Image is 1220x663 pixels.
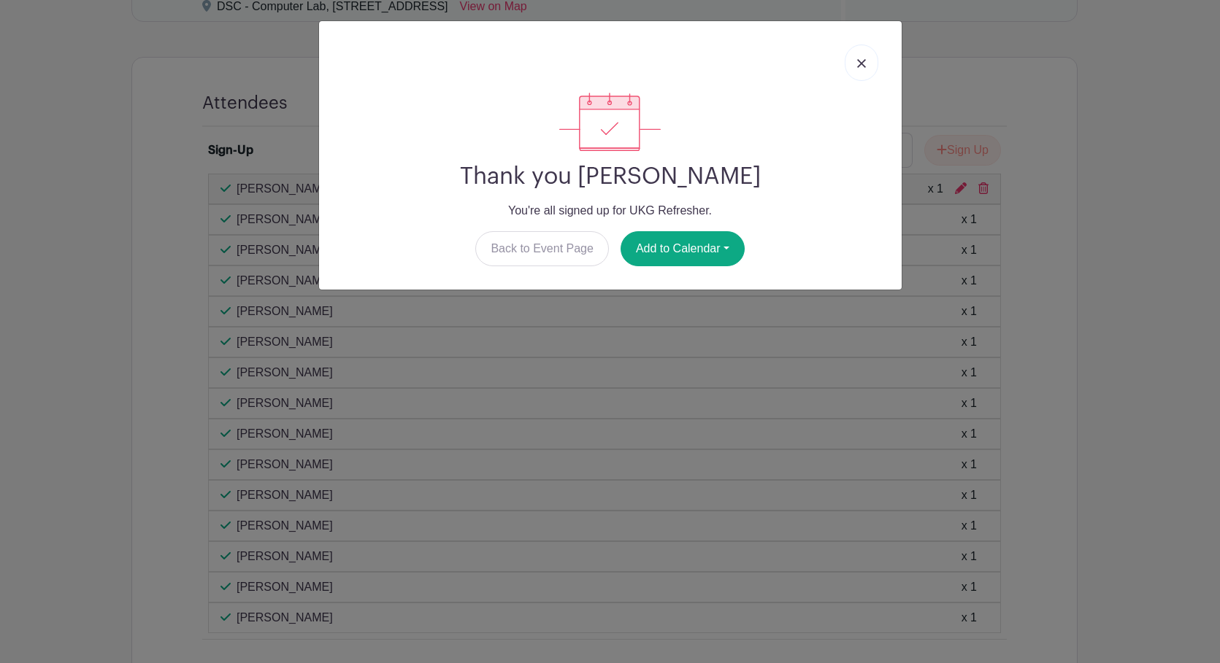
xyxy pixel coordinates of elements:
[857,59,866,68] img: close_button-5f87c8562297e5c2d7936805f587ecaba9071eb48480494691a3f1689db116b3.svg
[331,163,890,190] h2: Thank you [PERSON_NAME]
[621,231,745,266] button: Add to Calendar
[331,202,890,220] p: You're all signed up for UKG Refresher.
[475,231,609,266] a: Back to Event Page
[559,93,660,151] img: signup_complete-c468d5dda3e2740ee63a24cb0ba0d3ce5d8a4ecd24259e683200fb1569d990c8.svg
